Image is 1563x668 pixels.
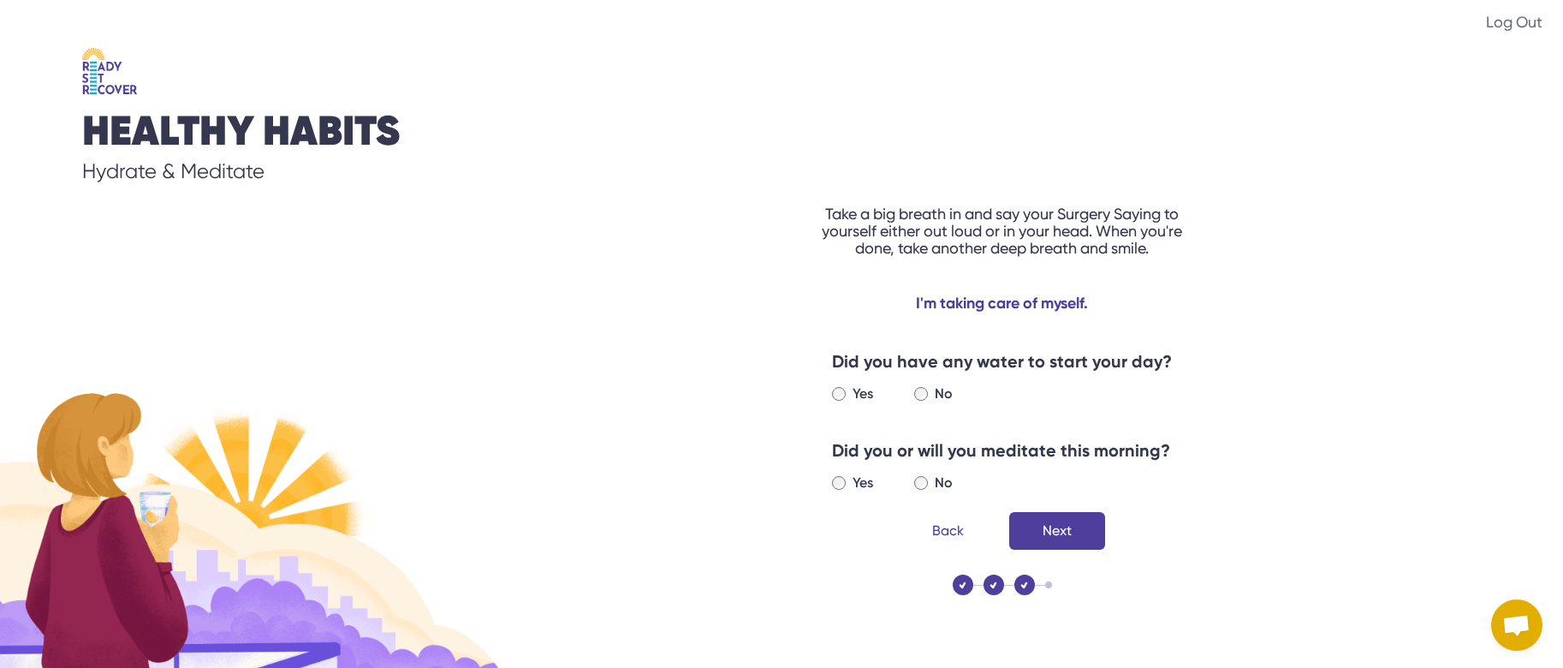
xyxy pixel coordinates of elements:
[811,206,1192,257] div: Take a big breath in and say your Surgery Saying to yourself either out loud or in your head. Whe...
[935,473,953,493] div: No
[1486,10,1542,34] button: Log Out
[853,384,873,404] div: Yes
[900,512,995,550] button: Back
[1491,599,1542,651] div: Open chat
[82,158,400,185] div: Hydrate & Meditate
[1009,512,1105,550] button: Next
[935,384,953,404] div: No
[853,473,873,493] div: Yes
[82,48,137,95] img: Logo
[832,349,1172,373] div: Did you have any water to start your day?
[832,438,1172,462] div: Did you or will you meditate this morning?
[811,291,1192,315] div: I'm taking care of myself.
